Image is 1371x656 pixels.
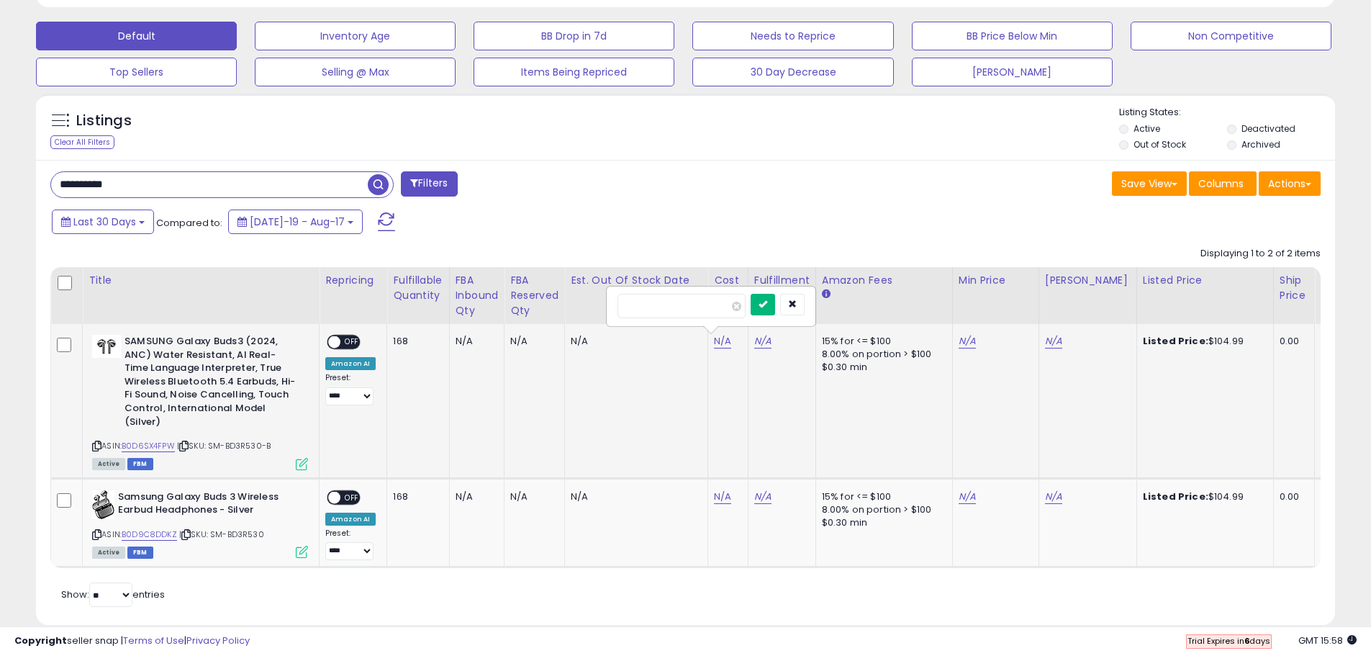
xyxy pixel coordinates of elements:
[186,634,250,647] a: Privacy Policy
[255,22,456,50] button: Inventory Age
[1241,122,1295,135] label: Deactivated
[456,335,494,348] div: N/A
[474,22,674,50] button: BB Drop in 7d
[1143,334,1208,348] b: Listed Price:
[714,334,731,349] a: N/A
[122,440,175,452] a: B0D6SX4FPW
[61,588,165,601] span: Show: entries
[714,273,742,288] div: Cost
[92,547,125,559] span: All listings currently available for purchase on Amazon
[125,335,299,432] b: SAMSUNG Galaxy Buds3 (2024, ANC) Water Resistant, AI Real-Time Language Interpreter, True Wireles...
[754,490,772,504] a: N/A
[92,490,114,519] img: 31HiTkJREAL._SL40_.jpg
[340,491,363,503] span: OFF
[1143,490,1262,503] div: $104.99
[393,273,443,303] div: Fulfillable Quantity
[76,111,132,131] h5: Listings
[52,210,154,234] button: Last 30 Days
[36,58,237,86] button: Top Sellers
[14,634,250,648] div: seller snap | |
[1143,490,1208,503] b: Listed Price:
[127,547,153,559] span: FBM
[123,634,184,647] a: Terms of Use
[1143,273,1267,288] div: Listed Price
[73,215,136,229] span: Last 30 Days
[822,273,946,288] div: Amazon Fees
[456,490,494,503] div: N/A
[340,336,363,349] span: OFF
[510,490,553,503] div: N/A
[1280,335,1303,348] div: 0.00
[92,335,121,358] img: 3129tYQYkUL._SL40_.jpg
[50,135,114,149] div: Clear All Filters
[92,335,308,469] div: ASIN:
[401,171,457,197] button: Filters
[822,490,941,503] div: 15% for <= $100
[1187,635,1270,647] span: Trial Expires in days
[912,58,1113,86] button: [PERSON_NAME]
[325,513,376,526] div: Amazon AI
[122,529,177,541] a: B0D9C8DDKZ
[456,273,499,318] div: FBA inbound Qty
[754,273,810,303] div: Fulfillment Cost
[822,503,941,516] div: 8.00% on portion > $100
[692,22,893,50] button: Needs to Reprice
[510,335,553,348] div: N/A
[1280,273,1308,303] div: Ship Price
[1119,106,1335,120] p: Listing States:
[255,58,456,86] button: Selling @ Max
[393,490,438,503] div: 168
[571,273,702,288] div: Est. Out Of Stock Date
[959,334,976,349] a: N/A
[959,490,976,504] a: N/A
[228,210,363,234] button: [DATE]-19 - Aug-17
[1045,273,1131,288] div: [PERSON_NAME]
[1134,138,1186,150] label: Out of Stock
[118,490,293,521] b: Samsung Galaxy Buds 3 Wireless Earbud Headphones - Silver
[1189,171,1257,196] button: Columns
[1112,171,1187,196] button: Save View
[177,440,271,451] span: | SKU: SM-BD3R530-B
[1134,122,1160,135] label: Active
[571,490,697,503] p: N/A
[1198,176,1244,191] span: Columns
[510,273,558,318] div: FBA Reserved Qty
[14,634,67,647] strong: Copyright
[822,288,831,301] small: Amazon Fees.
[1259,171,1321,196] button: Actions
[325,357,376,370] div: Amazon AI
[822,361,941,374] div: $0.30 min
[1244,635,1249,647] b: 6
[959,273,1033,288] div: Min Price
[92,458,125,470] span: All listings currently available for purchase on Amazon
[822,348,941,361] div: 8.00% on portion > $100
[127,458,153,470] span: FBM
[822,335,941,348] div: 15% for <= $100
[1241,138,1280,150] label: Archived
[36,22,237,50] button: Default
[912,22,1113,50] button: BB Price Below Min
[1280,490,1303,503] div: 0.00
[325,529,376,561] div: Preset:
[92,490,308,557] div: ASIN:
[250,215,345,229] span: [DATE]-19 - Aug-17
[325,373,376,405] div: Preset:
[325,273,381,288] div: Repricing
[571,335,697,348] p: N/A
[89,273,313,288] div: Title
[1045,334,1062,349] a: N/A
[1143,335,1262,348] div: $104.99
[1200,247,1321,261] div: Displaying 1 to 2 of 2 items
[754,334,772,349] a: N/A
[822,516,941,529] div: $0.30 min
[156,216,222,230] span: Compared to:
[714,490,731,504] a: N/A
[692,58,893,86] button: 30 Day Decrease
[1131,22,1331,50] button: Non Competitive
[1298,634,1357,647] span: 2025-09-17 15:58 GMT
[393,335,438,348] div: 168
[1045,490,1062,504] a: N/A
[179,529,264,540] span: | SKU: SM-BD3R530
[474,58,674,86] button: Items Being Repriced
